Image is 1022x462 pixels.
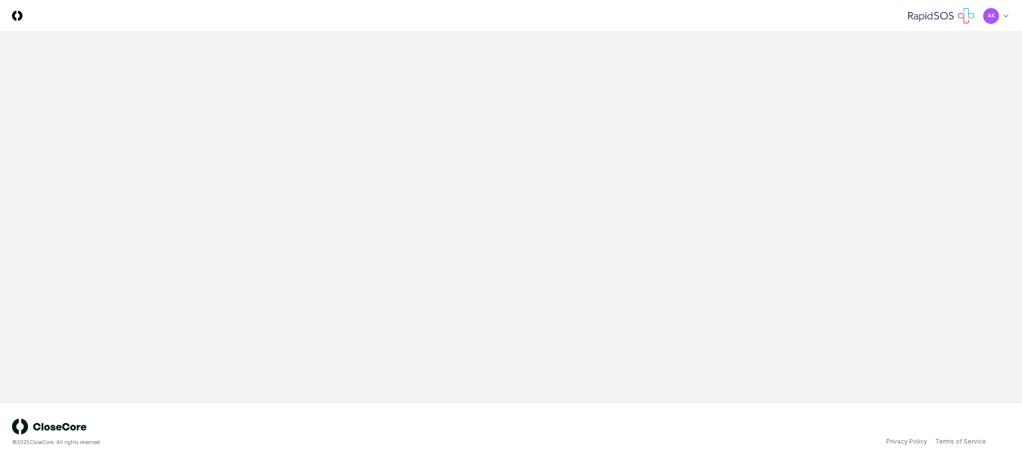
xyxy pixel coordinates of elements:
div: © 2025 CloseCore. All rights reserved. [12,439,511,446]
span: AK [988,12,995,19]
img: logo [12,419,87,435]
a: Privacy Policy [886,437,927,446]
button: AK [982,7,1000,25]
img: RapidSOS logo [908,8,974,24]
a: Terms of Service [935,437,986,446]
img: Logo [12,10,22,21]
